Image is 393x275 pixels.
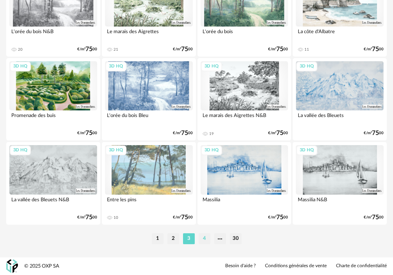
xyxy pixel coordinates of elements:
[197,58,292,140] a: 3D HQ Le marais des Aigrettes N&B 19 €/m²7500
[18,47,23,52] div: 20
[372,47,379,52] span: 75
[6,58,100,140] a: 3D HQ Promenade des buis €/m²7500
[201,62,222,71] div: 3D HQ
[85,131,92,136] span: 75
[372,131,379,136] span: 75
[77,215,97,220] div: €/m² 00
[201,195,288,210] div: Massilia
[276,215,283,220] span: 75
[181,131,188,136] span: 75
[102,142,196,224] a: 3D HQ Entre les pins 10 €/m²7500
[268,47,288,52] div: €/m² 00
[24,263,59,270] div: © 2025 OXP SA
[6,142,100,224] a: 3D HQ La vallée des Bleuets N&B €/m²7500
[173,215,193,220] div: €/m² 00
[197,142,292,224] a: 3D HQ Massilia €/m²7500
[9,195,97,210] div: La vallée des Bleuets N&B
[199,233,210,244] li: 4
[225,263,256,269] a: Besoin d'aide ?
[9,110,97,126] div: Promenade des buis
[276,131,283,136] span: 75
[77,131,97,136] div: €/m² 00
[10,62,31,71] div: 3D HQ
[114,47,118,52] div: 21
[105,110,193,126] div: L'orée du bois Bleu
[304,47,309,52] div: 11
[6,259,18,273] img: OXP
[209,131,214,136] div: 19
[105,195,193,210] div: Entre les pins
[85,215,92,220] span: 75
[293,142,387,224] a: 3D HQ Massilia N&B €/m²7500
[77,47,97,52] div: €/m² 00
[296,145,317,155] div: 3D HQ
[268,215,288,220] div: €/m² 00
[173,131,193,136] div: €/m² 00
[293,58,387,140] a: 3D HQ La vallée des Bleuets €/m²7500
[296,195,384,210] div: Massilia N&B
[167,233,179,244] li: 2
[181,47,188,52] span: 75
[364,131,384,136] div: €/m² 00
[183,233,195,244] li: 3
[276,47,283,52] span: 75
[265,263,327,269] a: Conditions générales de vente
[105,145,126,155] div: 3D HQ
[201,27,288,42] div: L'orée du bois
[364,47,384,52] div: €/m² 00
[296,110,384,126] div: La vallée des Bleuets
[9,27,97,42] div: L'orée du bois N&B
[152,233,164,244] li: 1
[102,58,196,140] a: 3D HQ L'orée du bois Bleu €/m²7500
[201,145,222,155] div: 3D HQ
[85,47,92,52] span: 75
[10,145,31,155] div: 3D HQ
[364,215,384,220] div: €/m² 00
[105,27,193,42] div: Le marais des Aigrettes
[181,215,188,220] span: 75
[372,215,379,220] span: 75
[173,47,193,52] div: €/m² 00
[105,62,126,71] div: 3D HQ
[114,215,118,220] div: 10
[296,27,384,42] div: La côte d'Albatre
[296,62,317,71] div: 3D HQ
[230,233,242,244] li: 30
[268,131,288,136] div: €/m² 00
[336,263,387,269] a: Charte de confidentialité
[201,110,288,126] div: Le marais des Aigrettes N&B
